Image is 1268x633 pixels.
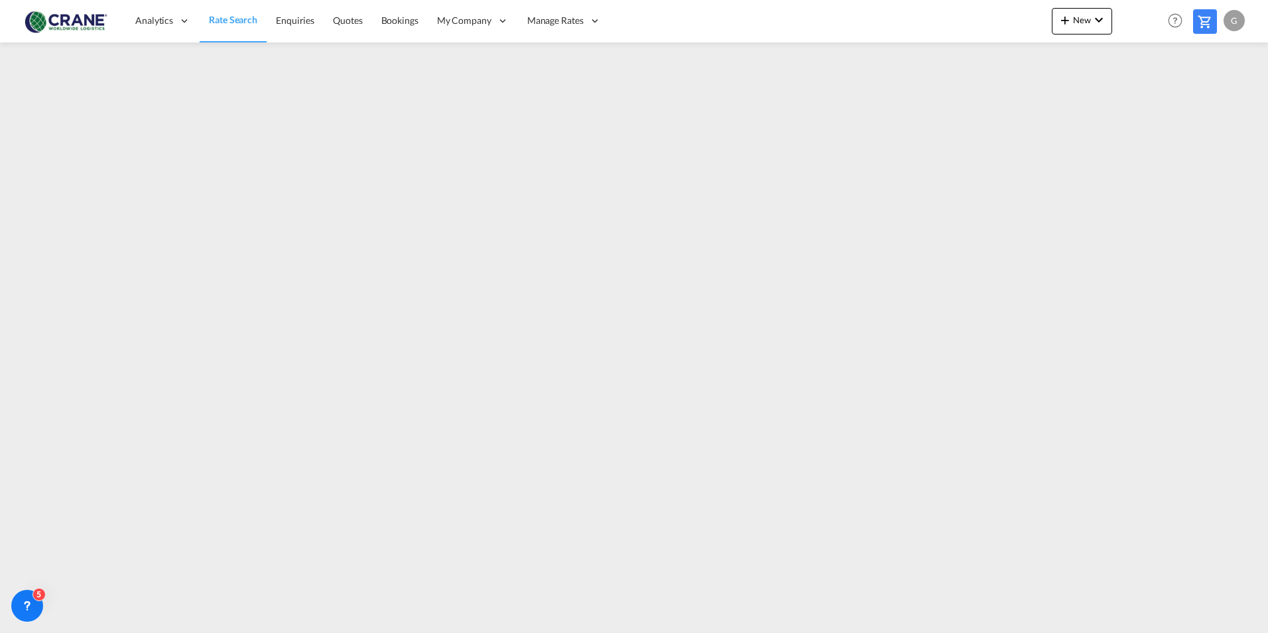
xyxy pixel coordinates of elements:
[1224,10,1245,31] div: G
[1164,9,1186,32] span: Help
[1057,15,1107,25] span: New
[1164,9,1193,33] div: Help
[1057,12,1073,28] md-icon: icon-plus 400-fg
[135,14,173,27] span: Analytics
[381,15,418,26] span: Bookings
[20,6,109,36] img: 374de710c13411efa3da03fd754f1635.jpg
[1052,8,1112,35] button: icon-plus 400-fgNewicon-chevron-down
[527,14,584,27] span: Manage Rates
[1091,12,1107,28] md-icon: icon-chevron-down
[333,15,362,26] span: Quotes
[437,14,491,27] span: My Company
[276,15,314,26] span: Enquiries
[209,14,257,25] span: Rate Search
